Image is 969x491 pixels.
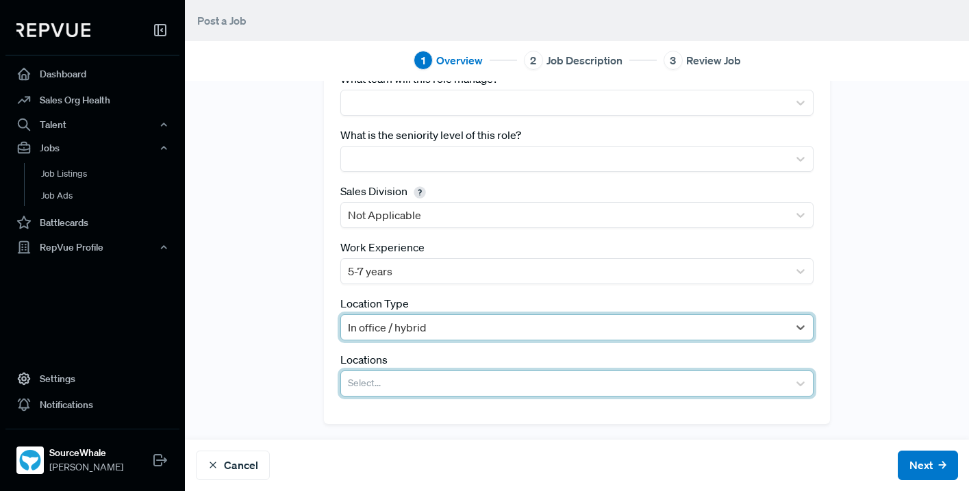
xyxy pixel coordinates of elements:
a: Notifications [5,392,179,418]
span: Post a Job [197,14,247,27]
button: RepVue Profile [5,236,179,259]
button: Next [898,451,958,480]
img: SourceWhale [19,449,41,471]
img: RepVue [16,23,90,37]
button: Jobs [5,136,179,160]
label: What is the seniority level of this role? [340,127,521,143]
span: [PERSON_NAME] [49,460,123,475]
a: Job Ads [24,185,198,207]
div: 1 [414,51,433,70]
label: Location Type [340,295,409,312]
span: Job Description [546,52,622,68]
span: Review Job [686,52,741,68]
a: Dashboard [5,61,179,87]
a: Battlecards [5,210,179,236]
div: 3 [664,51,683,70]
a: Sales Org Health [5,87,179,113]
label: Work Experience [340,239,425,255]
a: SourceWhaleSourceWhale[PERSON_NAME] [5,429,179,480]
a: Settings [5,366,179,392]
button: Talent [5,113,179,136]
strong: SourceWhale [49,446,123,460]
button: Cancel [196,451,270,480]
label: Sales Division [340,183,430,199]
a: Job Listings [24,163,198,185]
div: 2 [524,51,543,70]
label: Locations [340,351,388,368]
span: Overview [436,52,483,68]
